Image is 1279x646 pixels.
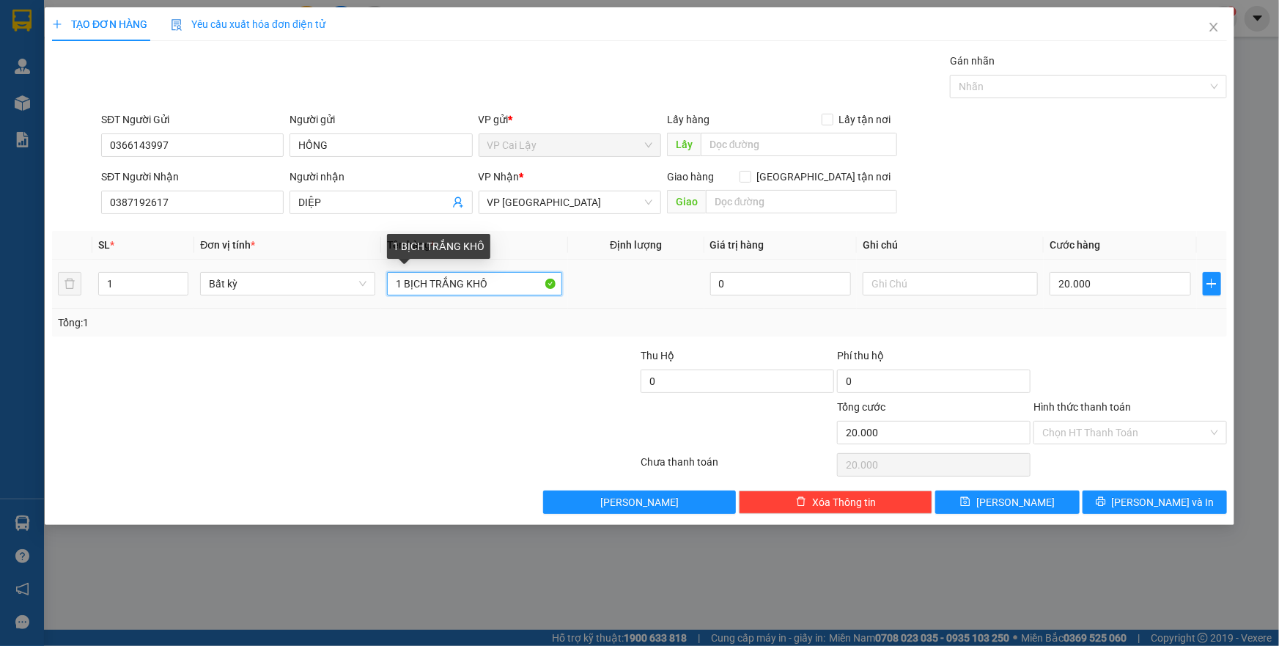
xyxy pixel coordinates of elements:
span: [PERSON_NAME] [600,494,679,510]
span: Thu Hộ [641,350,674,361]
span: close [1208,21,1220,33]
input: Dọc đường [706,190,897,213]
img: icon [171,19,183,31]
span: plus [52,19,62,29]
span: Lấy hàng [667,114,709,125]
button: deleteXóa Thông tin [739,491,932,514]
span: Giao [667,190,706,213]
div: Phí thu hộ [837,348,1031,370]
div: 1 BỊCH TRẮNG KHÔ [387,234,490,259]
div: SĐT Người Nhận [101,169,284,185]
span: printer [1096,496,1106,508]
input: 0 [710,272,852,296]
span: VP Cai Lậy [487,134,652,156]
button: delete [58,272,81,296]
button: [PERSON_NAME] [543,491,737,514]
button: printer[PERSON_NAME] và In [1083,491,1227,514]
span: Đơn vị tính [200,239,255,251]
div: Người gửi [290,111,472,128]
input: VD: Bàn, Ghế [387,272,562,296]
span: TẠO ĐƠN HÀNG [52,18,147,30]
button: plus [1203,272,1221,296]
span: Bất kỳ [209,273,366,295]
span: Định lượng [610,239,662,251]
span: delete [796,496,806,508]
button: Close [1193,7,1234,48]
span: Lấy [667,133,701,156]
div: Tổng: 1 [58,315,494,331]
span: VP Sài Gòn [487,191,652,213]
input: Dọc đường [701,133,897,156]
span: save [960,496,970,508]
span: Yêu cầu xuất hóa đơn điện tử [171,18,325,30]
label: Gán nhãn [950,55,995,67]
input: Ghi Chú [863,272,1038,296]
span: Lấy tận nơi [833,111,897,128]
span: plus [1204,278,1220,290]
div: Chưa thanh toán [640,454,836,480]
div: Người nhận [290,169,472,185]
div: SĐT Người Gửi [101,111,284,128]
span: Xóa Thông tin [812,494,876,510]
span: Giao hàng [667,171,714,183]
span: Giá trị hàng [710,239,764,251]
span: Cước hàng [1050,239,1100,251]
button: save[PERSON_NAME] [935,491,1080,514]
span: user-add [452,197,464,208]
span: SL [98,239,110,251]
span: [PERSON_NAME] [976,494,1055,510]
span: VP Nhận [479,171,520,183]
span: [PERSON_NAME] và In [1112,494,1215,510]
label: Hình thức thanh toán [1033,401,1131,413]
div: VP gửi [479,111,661,128]
span: [GEOGRAPHIC_DATA] tận nơi [751,169,897,185]
span: Tổng cước [837,401,885,413]
th: Ghi chú [857,231,1044,260]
